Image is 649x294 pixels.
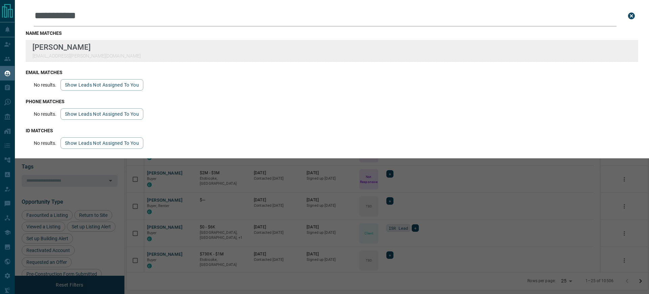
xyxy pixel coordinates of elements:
p: No results. [34,140,56,146]
p: [PERSON_NAME] [32,43,141,51]
p: No results. [34,111,56,117]
h3: email matches [26,70,638,75]
h3: id matches [26,128,638,133]
button: close search bar [625,9,638,23]
p: No results. [34,82,56,88]
p: [EMAIL_ADDRESS][PERSON_NAME][DOMAIN_NAME] [32,53,141,59]
h3: name matches [26,30,638,36]
h3: phone matches [26,99,638,104]
button: show leads not assigned to you [61,137,143,149]
button: show leads not assigned to you [61,79,143,91]
button: show leads not assigned to you [61,108,143,120]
